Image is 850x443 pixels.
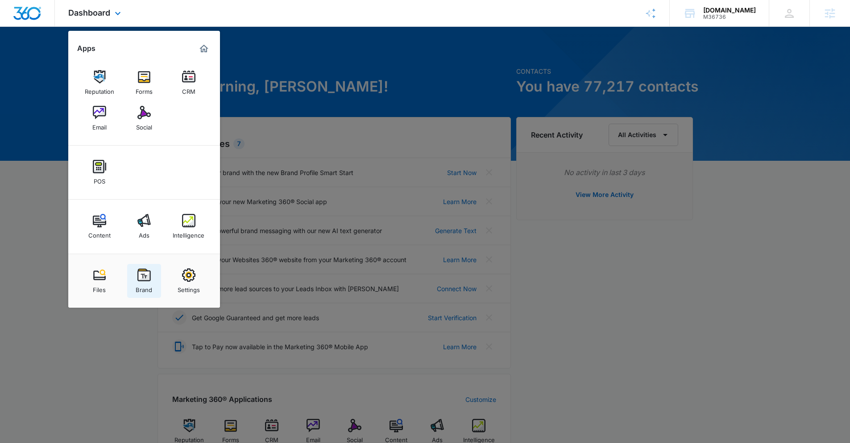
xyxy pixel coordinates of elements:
a: CRM [172,66,206,100]
a: Forms [127,66,161,100]
div: CRM [182,84,195,95]
div: Settings [178,282,200,293]
span: Dashboard [68,8,110,17]
div: Email [92,119,107,131]
div: Social [136,119,152,131]
a: Marketing 360® Dashboard [197,42,211,56]
h2: Apps [77,44,95,53]
a: Reputation [83,66,116,100]
a: Content [83,209,116,243]
div: POS [94,173,105,185]
a: Files [83,264,116,298]
a: Email [83,101,116,135]
a: Intelligence [172,209,206,243]
a: Brand [127,264,161,298]
a: Settings [172,264,206,298]
div: Files [93,282,106,293]
div: Brand [136,282,152,293]
a: Social [127,101,161,135]
div: Reputation [85,84,114,95]
div: Intelligence [173,227,204,239]
a: POS [83,155,116,189]
div: account id [703,14,756,20]
div: account name [703,7,756,14]
a: Ads [127,209,161,243]
div: Forms [136,84,153,95]
div: Ads [139,227,149,239]
div: Content [88,227,111,239]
